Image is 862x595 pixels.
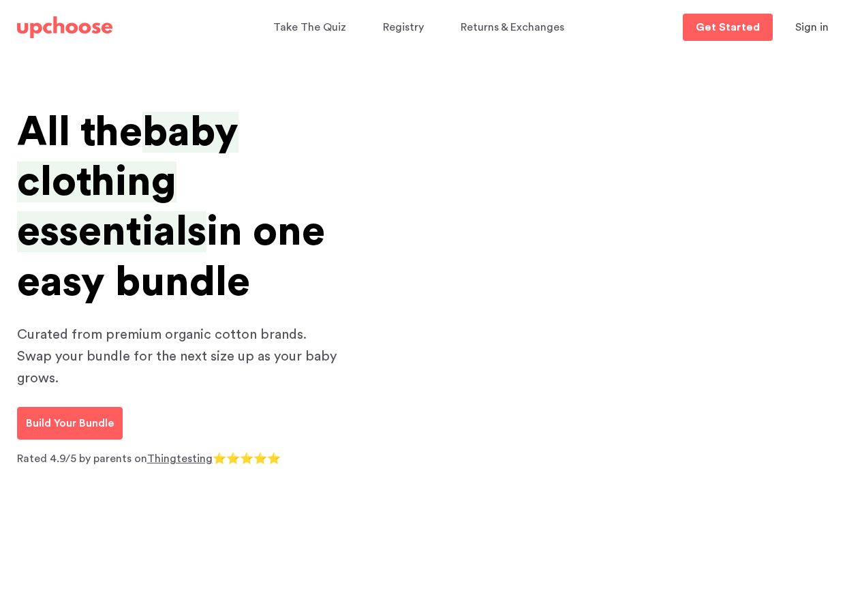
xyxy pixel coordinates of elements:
[778,14,846,41] button: Sign in
[17,112,142,153] span: All the
[17,407,123,440] a: Build Your Bundle
[17,211,325,302] span: in one easy bundle
[17,112,238,252] span: baby clothing essentials
[17,16,112,38] img: UpChoose
[213,453,281,464] span: ⭐⭐⭐⭐⭐
[383,22,424,33] span: Registry
[461,14,568,41] a: Returns & Exchanges
[383,14,428,41] a: Registry
[795,22,829,33] span: Sign in
[17,14,112,42] a: UpChoose
[273,22,346,33] span: Take The Quiz
[683,14,773,41] a: Get Started
[147,453,213,464] a: Thingtesting
[461,22,564,33] span: Returns & Exchanges
[17,453,147,464] span: Rated 4.9/5 by parents on
[17,324,344,389] p: Curated from premium organic cotton brands. Swap your bundle for the next size up as your baby gr...
[696,22,760,33] p: Get Started
[26,415,114,431] p: Build Your Bundle
[273,14,350,41] a: Take The Quiz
